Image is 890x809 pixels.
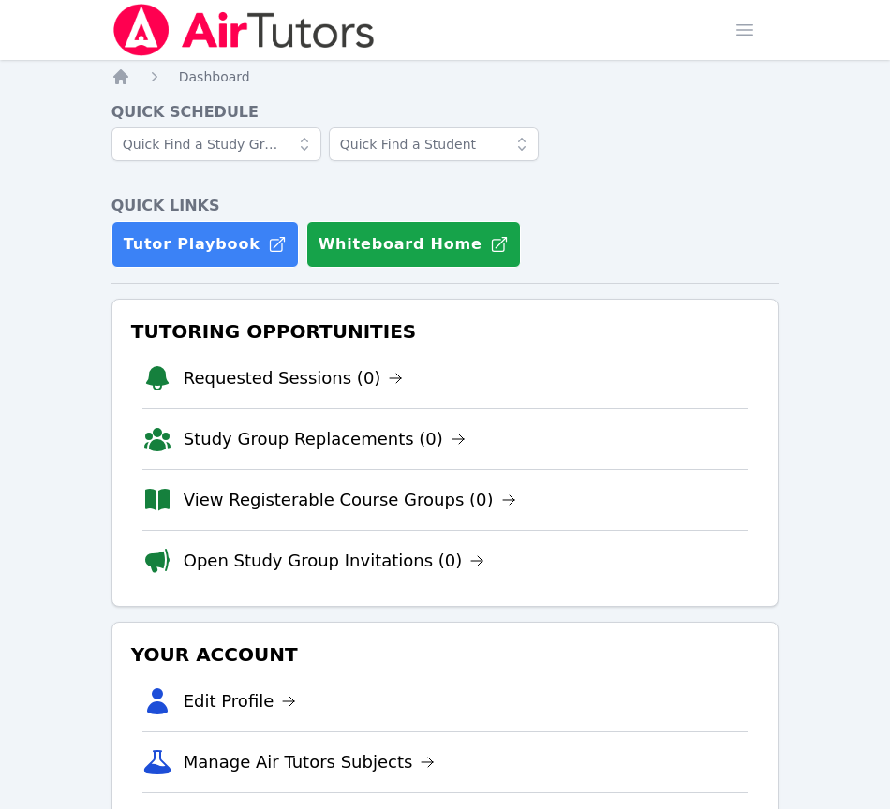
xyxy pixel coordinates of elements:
[184,749,436,775] a: Manage Air Tutors Subjects
[179,67,250,86] a: Dashboard
[111,4,377,56] img: Air Tutors
[184,365,404,391] a: Requested Sessions (0)
[184,688,297,714] a: Edit Profile
[184,548,485,574] a: Open Study Group Invitations (0)
[111,127,321,161] input: Quick Find a Study Group
[111,221,299,268] a: Tutor Playbook
[111,101,779,124] h4: Quick Schedule
[306,221,521,268] button: Whiteboard Home
[184,426,466,452] a: Study Group Replacements (0)
[111,67,779,86] nav: Breadcrumb
[184,487,516,513] a: View Registerable Course Groups (0)
[127,638,764,671] h3: Your Account
[329,127,539,161] input: Quick Find a Student
[127,315,764,348] h3: Tutoring Opportunities
[111,195,779,217] h4: Quick Links
[179,69,250,84] span: Dashboard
